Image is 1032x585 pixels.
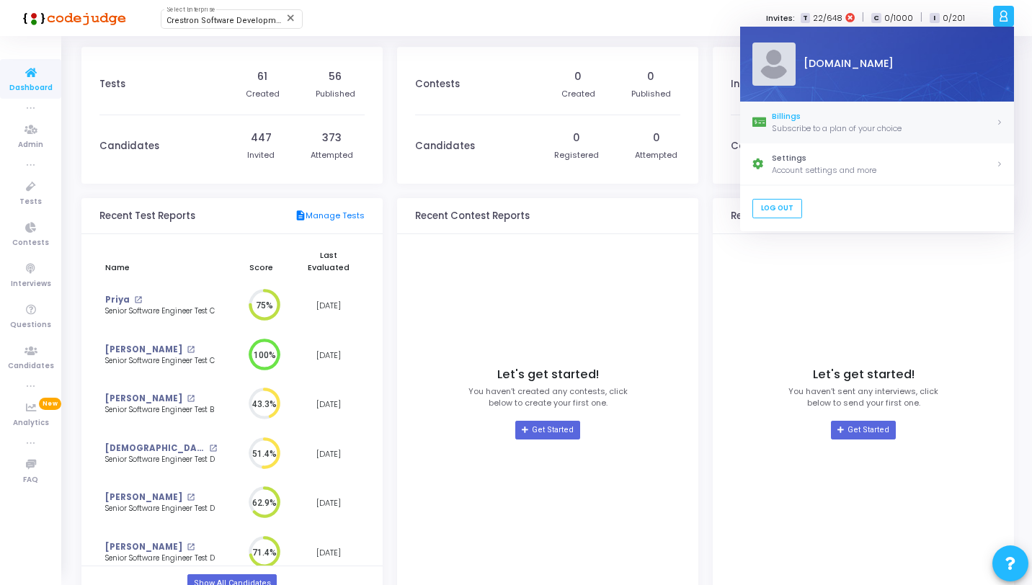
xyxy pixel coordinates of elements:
a: Priya [105,294,130,306]
a: Log Out [752,199,801,218]
span: Crestron Software Development India Pvt. Ltd. (644) [166,16,362,25]
span: Contests [12,237,49,249]
div: Invited [247,149,275,161]
span: 0/201 [943,12,965,24]
td: [DATE] [293,429,365,479]
div: Created [561,88,595,100]
div: Created [246,88,280,100]
a: [PERSON_NAME] [105,393,182,405]
a: Get Started [831,421,895,439]
div: Attempted [635,149,677,161]
span: Admin [18,139,43,151]
span: Tests [19,196,42,208]
label: Invites: [766,12,795,24]
a: SettingsAccount settings and more [740,143,1014,185]
p: You haven’t created any contests, click below to create your first one. [468,385,628,409]
th: Last Evaluated [293,241,365,281]
span: FAQ [23,474,38,486]
div: Published [316,88,355,100]
div: 0 [653,130,660,146]
h3: Recent Interview Reports [731,210,850,222]
span: T [801,13,810,24]
div: Subscribe to a plan of your choice [772,122,996,135]
div: Registered [554,149,599,161]
p: You haven’t sent any interviews, click below to send your first one. [788,385,938,409]
h3: Recent Test Reports [99,210,195,222]
a: Manage Tests [295,210,365,223]
mat-icon: open_in_new [134,296,142,304]
span: New [39,398,61,410]
img: Profile Picture [752,43,795,86]
div: Settings [772,153,996,165]
div: Senior Software Engineer Test D [105,504,217,514]
a: [PERSON_NAME] [105,491,182,504]
div: Senior Software Engineer Test C [105,356,217,367]
h4: Let's get started! [497,367,599,382]
div: Senior Software Engineer Test D [105,553,217,564]
a: BillingsSubscribe to a plan of your choice [740,102,1014,143]
h3: Candidates [99,140,159,152]
span: Candidates [8,360,54,372]
div: 61 [257,69,267,84]
img: logo [18,4,126,32]
div: Senior Software Engineer Test C [105,306,217,317]
div: Senior Software Engineer Test B [105,405,217,416]
a: Get Started [515,421,579,439]
td: [DATE] [293,380,365,429]
h4: Let's get started! [813,367,915,382]
div: [DOMAIN_NAME] [795,57,1002,72]
mat-icon: open_in_new [187,346,195,354]
span: Questions [10,319,51,331]
span: Interviews [11,278,51,290]
div: Attempted [311,149,353,161]
span: I [930,13,939,24]
mat-icon: open_in_new [209,445,217,452]
h3: Candidates [731,140,791,152]
div: 0 [573,130,580,146]
th: Name [99,241,229,281]
div: Account settings and more [772,164,996,177]
div: Billings [772,110,996,122]
mat-icon: open_in_new [187,543,195,551]
a: [DEMOGRAPHIC_DATA][PERSON_NAME] [105,442,205,455]
span: C [871,13,881,24]
span: 0/1000 [884,12,913,24]
span: | [862,10,864,25]
div: 447 [251,130,272,146]
h3: Recent Contest Reports [415,210,530,222]
div: 0 [574,69,582,84]
a: [PERSON_NAME] [105,541,182,553]
mat-icon: open_in_new [187,395,195,403]
a: [PERSON_NAME] [105,344,182,356]
mat-icon: open_in_new [187,494,195,501]
div: 0 [647,69,654,84]
span: | [920,10,922,25]
span: Analytics [13,417,49,429]
th: Score [229,241,292,281]
h3: Tests [99,79,125,90]
span: Dashboard [9,82,53,94]
td: [DATE] [293,281,365,331]
mat-icon: Clear [285,12,297,24]
div: Published [631,88,671,100]
span: 22/648 [813,12,842,24]
mat-icon: description [295,210,306,223]
td: [DATE] [293,478,365,528]
td: [DATE] [293,528,365,578]
td: [DATE] [293,331,365,380]
div: Senior Software Engineer Test D [105,455,217,465]
div: 56 [329,69,342,84]
h3: Interviews [731,79,780,90]
div: 373 [322,130,342,146]
h3: Contests [415,79,460,90]
h3: Candidates [415,140,475,152]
